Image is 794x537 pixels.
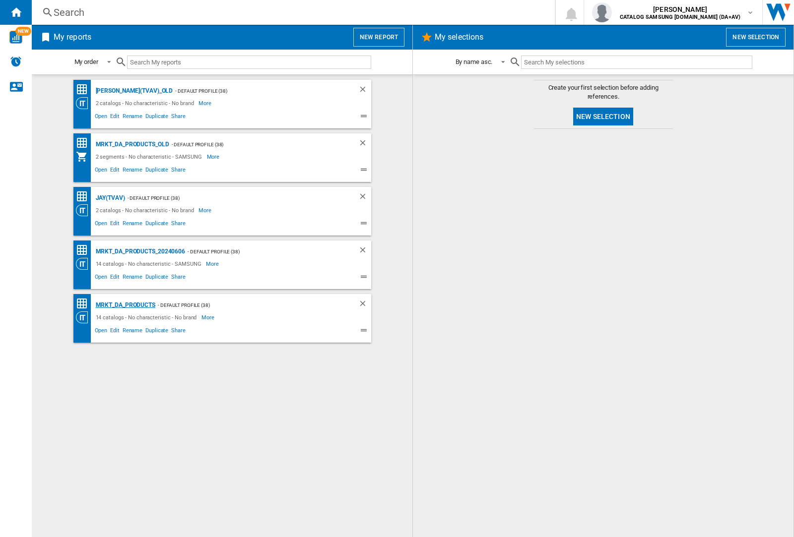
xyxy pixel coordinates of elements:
[93,192,125,204] div: JAY(TVAV)
[93,138,169,151] div: MRKT_DA_PRODUCTS_OLD
[93,299,155,311] div: MRKT_DA_PRODUCTS
[358,85,371,97] div: Delete
[9,31,22,44] img: wise-card.svg
[170,165,187,177] span: Share
[76,137,93,149] div: Price Matrix
[620,4,740,14] span: [PERSON_NAME]
[144,219,170,231] span: Duplicate
[76,258,93,270] div: Category View
[353,28,404,47] button: New report
[185,245,338,258] div: - Default profile (38)
[76,190,93,203] div: Price Matrix
[10,56,22,67] img: alerts-logo.svg
[169,138,338,151] div: - Default profile (38)
[170,326,187,338] span: Share
[93,326,109,338] span: Open
[433,28,485,47] h2: My selections
[93,151,207,163] div: 2 segments - No characteristic - SAMSUNG
[620,14,740,20] b: CATALOG SAMSUNG [DOMAIN_NAME] (DA+AV)
[93,219,109,231] span: Open
[121,272,144,284] span: Rename
[592,2,612,22] img: profile.jpg
[206,258,220,270] span: More
[93,272,109,284] span: Open
[93,85,173,97] div: [PERSON_NAME](TVAV)_old
[93,112,109,123] span: Open
[198,97,213,109] span: More
[125,192,338,204] div: - Default profile (38)
[93,245,186,258] div: MRKT_DA_PRODUCTS_20240606
[121,165,144,177] span: Rename
[76,311,93,323] div: Category View
[15,27,31,36] span: NEW
[74,58,98,65] div: My order
[144,272,170,284] span: Duplicate
[456,58,493,65] div: By name asc.
[109,272,121,284] span: Edit
[201,311,216,323] span: More
[358,245,371,258] div: Delete
[573,108,633,125] button: New selection
[93,204,199,216] div: 2 catalogs - No characteristic - No brand
[155,299,338,311] div: - Default profile (38)
[358,192,371,204] div: Delete
[198,204,213,216] span: More
[121,219,144,231] span: Rename
[52,28,93,47] h2: My reports
[170,112,187,123] span: Share
[76,298,93,310] div: Price Matrix
[54,5,529,19] div: Search
[93,258,206,270] div: 14 catalogs - No characteristic - SAMSUNG
[109,219,121,231] span: Edit
[358,138,371,151] div: Delete
[109,165,121,177] span: Edit
[358,299,371,311] div: Delete
[109,326,121,338] span: Edit
[207,151,221,163] span: More
[127,56,371,69] input: Search My reports
[109,112,121,123] span: Edit
[144,165,170,177] span: Duplicate
[726,28,786,47] button: New selection
[170,219,187,231] span: Share
[170,272,187,284] span: Share
[534,83,673,101] span: Create your first selection before adding references.
[121,326,144,338] span: Rename
[76,83,93,96] div: Price Matrix
[144,326,170,338] span: Duplicate
[76,151,93,163] div: My Assortment
[93,311,202,323] div: 14 catalogs - No characteristic - No brand
[76,204,93,216] div: Category View
[144,112,170,123] span: Duplicate
[121,112,144,123] span: Rename
[173,85,338,97] div: - Default profile (38)
[521,56,752,69] input: Search My selections
[76,244,93,256] div: Price Matrix
[93,165,109,177] span: Open
[93,97,199,109] div: 2 catalogs - No characteristic - No brand
[76,97,93,109] div: Category View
